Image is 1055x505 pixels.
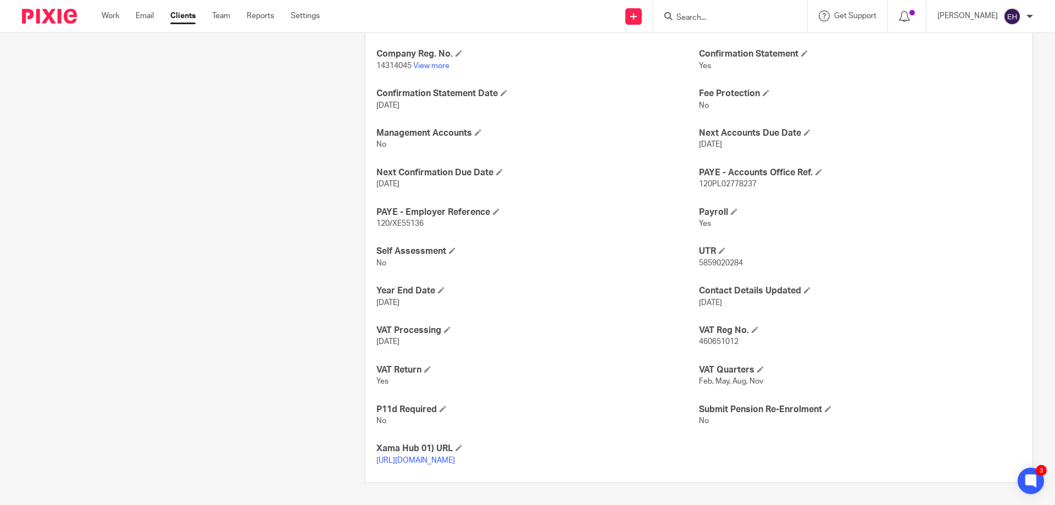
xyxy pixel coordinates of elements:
h4: Fee Protection [699,88,1021,99]
h4: Self Assessment [376,246,699,257]
h4: Confirmation Statement Date [376,88,699,99]
h4: VAT Return [376,364,699,376]
h4: Payroll [699,207,1021,218]
h4: Next Confirmation Due Date [376,167,699,179]
span: No [376,259,386,267]
span: Yes [699,220,711,227]
span: Feb, May, Aug, Nov [699,378,763,385]
a: View more [413,62,449,70]
h4: Submit Pension Re-Enrolment [699,404,1021,415]
span: 5859020284 [699,259,743,267]
span: [DATE] [376,338,399,346]
a: Work [102,10,119,21]
a: Settings [291,10,320,21]
h4: Confirmation Statement [699,48,1021,60]
h4: PAYE - Accounts Office Ref. [699,167,1021,179]
h4: UTR [699,246,1021,257]
img: Pixie [22,9,77,24]
span: Get Support [834,12,876,20]
h4: Contact Details Updated [699,285,1021,297]
a: [URL][DOMAIN_NAME] [376,457,455,464]
h4: Xama Hub 01) URL [376,443,699,454]
span: No [376,141,386,148]
h4: VAT Processing [376,325,699,336]
span: 460651012 [699,338,738,346]
img: svg%3E [1003,8,1021,25]
span: 14314045 [376,62,412,70]
span: No [699,102,709,109]
span: 120/XE55136 [376,220,424,227]
h4: Year End Date [376,285,699,297]
span: [DATE] [699,299,722,307]
h4: Management Accounts [376,127,699,139]
h4: VAT Reg No. [699,325,1021,336]
span: No [376,417,386,425]
span: Yes [376,378,388,385]
a: Reports [247,10,274,21]
h4: VAT Quarters [699,364,1021,376]
a: Email [136,10,154,21]
p: [PERSON_NAME] [937,10,998,21]
span: Yes [699,62,711,70]
h4: P11d Required [376,404,699,415]
h4: PAYE - Employer Reference [376,207,699,218]
span: [DATE] [376,180,399,188]
span: [DATE] [376,102,399,109]
a: Team [212,10,230,21]
input: Search [675,13,774,23]
h4: Next Accounts Due Date [699,127,1021,139]
span: [DATE] [376,299,399,307]
div: 3 [1036,465,1047,476]
span: 120PL02778237 [699,180,757,188]
span: No [699,417,709,425]
span: [DATE] [699,141,722,148]
a: Clients [170,10,196,21]
h4: Company Reg. No. [376,48,699,60]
